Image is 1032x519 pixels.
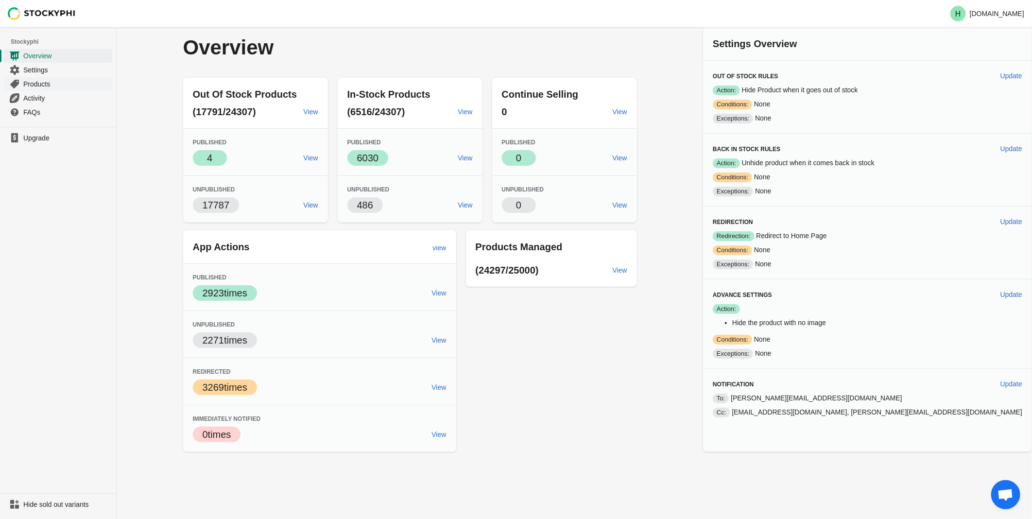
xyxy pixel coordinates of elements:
[502,139,535,146] span: Published
[299,196,322,214] a: View
[713,348,1022,359] p: None
[732,318,1022,328] li: Hide the product with no image
[713,172,1022,182] p: None
[431,431,446,438] span: View
[713,245,1022,255] p: None
[193,139,226,146] span: Published
[612,201,627,209] span: View
[429,239,450,257] a: view
[713,259,753,269] span: Exceptions:
[428,331,450,349] a: View
[11,37,116,47] span: Stockyphi
[713,173,752,182] span: Conditions:
[955,10,961,18] text: H
[713,187,753,196] span: Exceptions:
[203,335,247,346] span: 2271 times
[193,186,235,193] span: Unpublished
[713,231,754,241] span: Redirection:
[612,108,627,116] span: View
[713,85,1022,95] p: Hide Product when it goes out of stock
[608,261,631,279] a: View
[347,89,430,100] span: In-Stock Products
[347,106,405,117] span: (6516/24307)
[713,218,993,226] h3: Redirection
[713,259,1022,269] p: None
[23,500,110,509] span: Hide sold out variants
[4,105,112,119] a: FAQs
[454,149,476,167] a: View
[713,158,740,168] span: Action:
[713,304,740,314] span: Action:
[4,49,112,63] a: Overview
[476,242,563,252] span: Products Managed
[203,429,231,440] span: 0 times
[203,382,247,393] span: 3269 times
[1000,218,1022,225] span: Update
[713,99,1022,109] p: None
[299,149,322,167] a: View
[713,145,993,153] h3: Back in Stock Rules
[516,200,521,210] span: 0
[612,154,627,162] span: View
[193,274,226,281] span: Published
[713,113,1022,123] p: None
[713,407,1022,417] p: [EMAIL_ADDRESS][DOMAIN_NAME], [PERSON_NAME][EMAIL_ADDRESS][DOMAIN_NAME]
[502,186,544,193] span: Unpublished
[23,133,110,143] span: Upgrade
[193,89,297,100] span: Out Of Stock Products
[193,415,261,422] span: Immediately Notified
[713,114,753,123] span: Exceptions:
[23,65,110,75] span: Settings
[713,158,1022,168] p: Unhide product when it comes back in stock
[23,93,110,103] span: Activity
[997,213,1026,230] button: Update
[713,349,753,359] span: Exceptions:
[1000,380,1022,388] span: Update
[431,336,446,344] span: View
[299,103,322,121] a: View
[713,186,1022,196] p: None
[454,103,476,121] a: View
[4,131,112,145] a: Upgrade
[950,6,966,21] span: Avatar with initials H
[203,288,247,298] span: 2923 times
[431,289,446,297] span: View
[193,106,256,117] span: (17791/24307)
[516,153,521,163] span: 0
[303,154,318,162] span: View
[428,426,450,443] a: View
[997,375,1026,393] button: Update
[183,37,451,58] p: Overview
[713,72,993,80] h3: Out of Stock Rules
[1000,145,1022,153] span: Update
[713,394,729,403] span: To:
[476,265,539,276] span: (24297/25000)
[713,86,740,95] span: Action:
[23,107,110,117] span: FAQs
[713,245,752,255] span: Conditions:
[713,291,993,299] h3: Advance Settings
[428,379,450,396] a: View
[203,200,230,210] span: 17787
[458,108,472,116] span: View
[997,67,1026,85] button: Update
[502,89,579,100] span: Continue Selling
[458,154,472,162] span: View
[997,286,1026,303] button: Update
[4,77,112,91] a: Products
[997,140,1026,157] button: Update
[4,91,112,105] a: Activity
[303,108,318,116] span: View
[357,153,379,163] span: 6030
[713,408,730,417] span: Cc:
[4,63,112,77] a: Settings
[713,393,1022,403] p: [PERSON_NAME][EMAIL_ADDRESS][DOMAIN_NAME]
[713,38,797,49] span: Settings Overview
[1000,72,1022,80] span: Update
[608,149,631,167] a: View
[608,196,631,214] a: View
[713,334,1022,345] p: None
[946,4,1028,23] button: Avatar with initials H[DOMAIN_NAME]
[23,79,110,89] span: Products
[357,198,373,212] p: 486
